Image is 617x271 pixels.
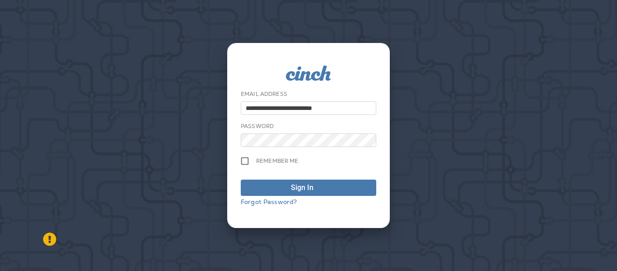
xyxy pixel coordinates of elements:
[241,90,287,98] label: Email Address
[241,198,297,206] a: Forgot Password?
[291,182,313,193] div: Sign In
[256,157,299,165] span: Remember me
[241,123,274,130] label: Password
[241,180,376,196] button: Sign In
